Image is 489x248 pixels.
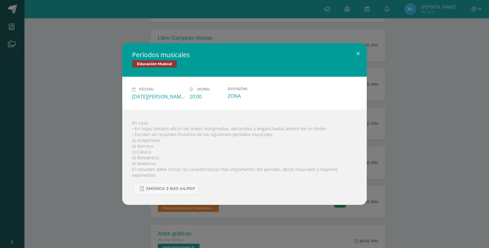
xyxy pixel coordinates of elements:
a: Zmúsica 3 Bas U4.pdf [134,183,198,195]
button: Close (Esc) [349,43,367,64]
label: División: [228,87,280,91]
h2: Períodos musicales [132,50,357,59]
span: Zmúsica 3 Bas U4.pdf [146,186,195,191]
div: En casa • En hojas tamaño oficio con líneas marginadas, decoradas y enganchadas dentro de un fold... [122,110,367,205]
span: Hora: [197,87,210,92]
div: [DATE][PERSON_NAME] [132,93,185,100]
span: Educación Musical [132,60,177,68]
div: ZONA [228,93,280,99]
div: 20:00 [189,93,223,100]
span: Fecha: [139,87,154,92]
